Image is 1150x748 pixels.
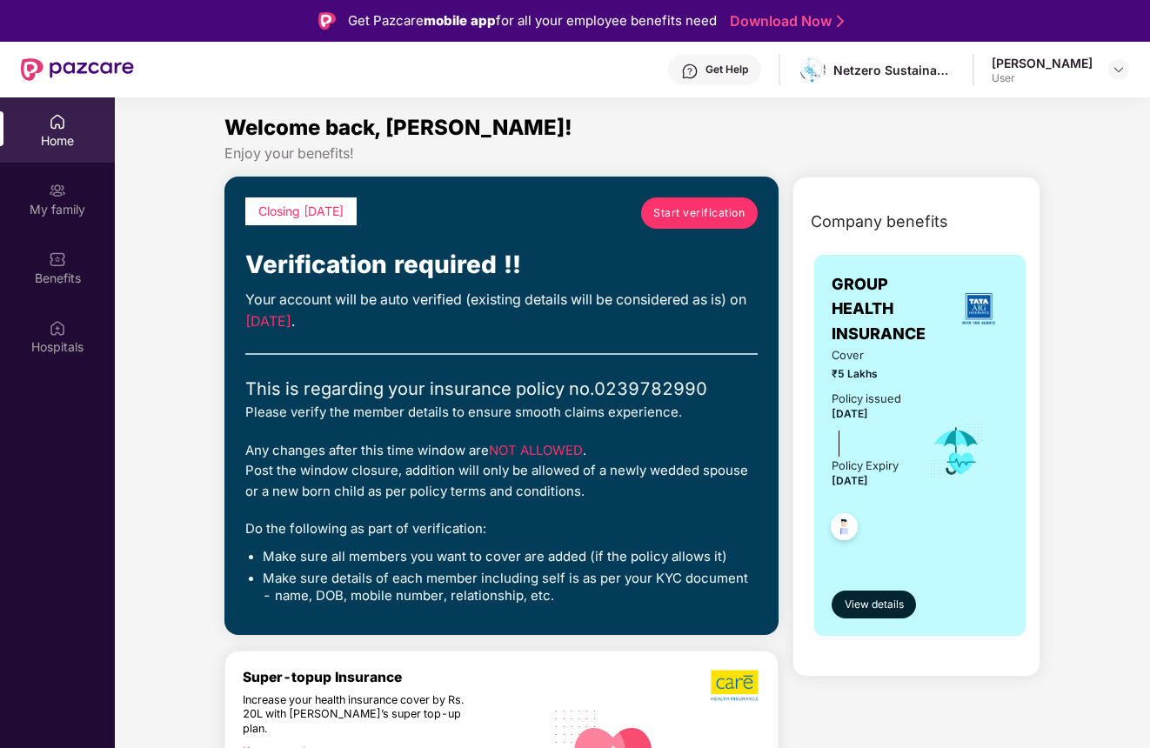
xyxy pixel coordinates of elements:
div: Your account will be auto verified (existing details will be considered as is) on . [245,289,758,332]
img: Stroke [837,12,844,30]
div: Policy Expiry [832,457,899,474]
div: User [992,71,1093,85]
span: Company benefits [811,210,948,234]
img: insurerLogo [955,285,1002,332]
div: Any changes after this time window are . Post the window closure, addition will only be allowed o... [245,441,758,503]
span: NOT ALLOWED [489,443,583,458]
a: Start verification [641,197,758,229]
div: Policy issued [832,390,901,407]
div: Verification required !! [245,246,758,284]
span: [DATE] [832,474,868,487]
img: Logo [318,12,336,30]
button: View details [832,591,916,618]
div: Please verify the member details to ensure smooth claims experience. [245,403,758,424]
div: Super-topup Insurance [243,669,545,685]
img: New Pazcare Logo [21,58,134,81]
div: Do the following as part of verification: [245,519,758,540]
span: Start verification [653,204,745,221]
img: svg+xml;base64,PHN2ZyBpZD0iSGVscC0zMngzMiIgeG1sbnM9Imh0dHA6Ly93d3cudzMub3JnLzIwMDAvc3ZnIiB3aWR0aD... [681,63,699,80]
span: View details [845,597,904,613]
span: Welcome back, [PERSON_NAME]! [224,115,572,140]
div: Get Pazcare for all your employee benefits need [348,10,717,31]
span: Closing [DATE] [258,204,344,218]
span: [DATE] [832,407,868,420]
div: [PERSON_NAME] [992,55,1093,71]
div: Netzero Sustainability [833,62,955,78]
img: b5dec4f62d2307b9de63beb79f102df3.png [711,669,760,702]
div: This is regarding your insurance policy no. 0239782990 [245,376,758,403]
img: svg+xml;base64,PHN2ZyBpZD0iQmVuZWZpdHMiIHhtbG5zPSJodHRwOi8vd3d3LnczLm9yZy8yMDAwL3N2ZyIgd2lkdGg9Ij... [49,250,66,268]
div: Increase your health insurance cover by Rs. 20L with [PERSON_NAME]’s super top-up plan. [243,693,470,737]
img: svg+xml;base64,PHN2ZyB3aWR0aD0iMjAiIGhlaWdodD0iMjAiIHZpZXdCb3g9IjAgMCAyMCAyMCIgZmlsbD0ibm9uZSIgeG... [49,182,66,199]
div: Get Help [705,63,748,77]
img: download%20(3).png [800,57,826,83]
span: [DATE] [245,313,291,330]
a: Download Now [730,12,839,30]
li: Make sure all members you want to cover are added (if the policy allows it) [263,549,758,566]
img: icon [928,422,985,479]
span: GROUP HEALTH INSURANCE [832,272,949,346]
strong: mobile app [424,12,496,29]
div: Enjoy your benefits! [224,144,1041,163]
li: Make sure details of each member including self is as per your KYC document - name, DOB, mobile n... [263,571,758,605]
img: svg+xml;base64,PHN2ZyB4bWxucz0iaHR0cDovL3d3dy53My5vcmcvMjAwMC9zdmciIHdpZHRoPSI0OC45NDMiIGhlaWdodD... [823,508,866,551]
img: svg+xml;base64,PHN2ZyBpZD0iSG9zcGl0YWxzIiB4bWxucz0iaHR0cDovL3d3dy53My5vcmcvMjAwMC9zdmciIHdpZHRoPS... [49,319,66,337]
img: svg+xml;base64,PHN2ZyBpZD0iSG9tZSIgeG1sbnM9Imh0dHA6Ly93d3cudzMub3JnLzIwMDAvc3ZnIiB3aWR0aD0iMjAiIG... [49,113,66,130]
img: svg+xml;base64,PHN2ZyBpZD0iRHJvcGRvd24tMzJ4MzIiIHhtbG5zPSJodHRwOi8vd3d3LnczLm9yZy8yMDAwL3N2ZyIgd2... [1112,63,1126,77]
span: ₹5 Lakhs [832,366,905,383]
span: Cover [832,346,905,364]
